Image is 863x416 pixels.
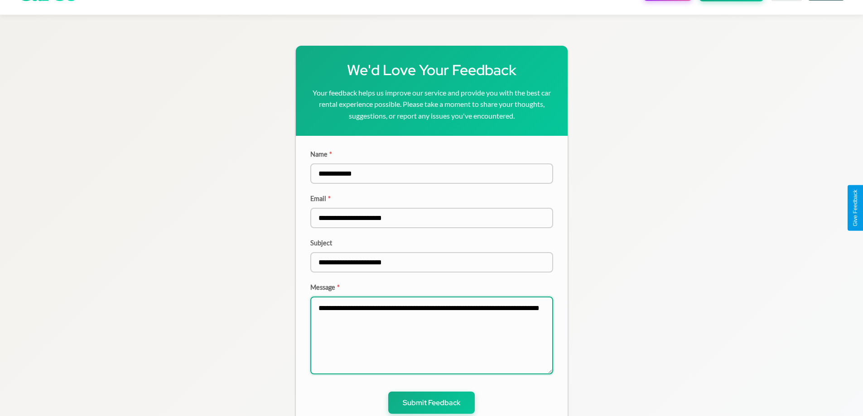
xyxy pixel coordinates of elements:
[310,60,553,80] h1: We'd Love Your Feedback
[310,195,553,202] label: Email
[310,239,553,247] label: Subject
[310,87,553,122] p: Your feedback helps us improve our service and provide you with the best car rental experience po...
[388,392,475,414] button: Submit Feedback
[310,283,553,291] label: Message
[852,190,858,226] div: Give Feedback
[310,150,553,158] label: Name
